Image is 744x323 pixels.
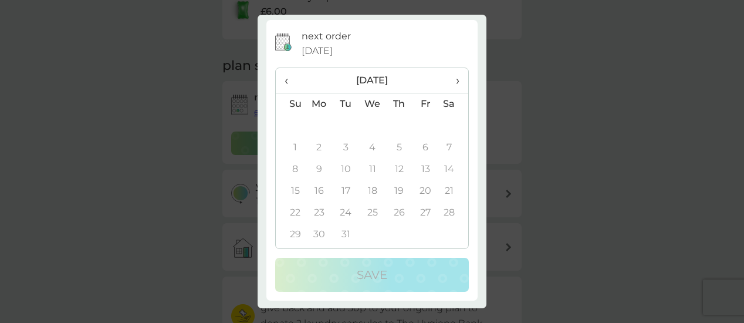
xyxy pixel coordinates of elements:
[448,68,459,93] span: ›
[306,68,439,93] th: [DATE]
[276,137,306,159] td: 1
[306,180,333,202] td: 16
[306,159,333,180] td: 9
[276,202,306,224] td: 22
[439,137,468,159] td: 7
[359,159,386,180] td: 11
[412,159,439,180] td: 13
[439,202,468,224] td: 28
[333,159,359,180] td: 10
[412,202,439,224] td: 27
[276,93,306,115] th: Su
[412,137,439,159] td: 6
[333,137,359,159] td: 3
[412,180,439,202] td: 20
[302,43,333,59] span: [DATE]
[359,137,386,159] td: 4
[276,159,306,180] td: 8
[306,224,333,245] td: 30
[285,68,297,93] span: ‹
[386,202,412,224] td: 26
[333,93,359,115] th: Tu
[276,180,306,202] td: 15
[333,180,359,202] td: 17
[359,93,386,115] th: We
[386,137,412,159] td: 5
[357,265,387,284] p: Save
[302,29,351,44] p: next order
[359,180,386,202] td: 18
[333,224,359,245] td: 31
[386,159,412,180] td: 12
[333,202,359,224] td: 24
[386,93,412,115] th: Th
[439,93,468,115] th: Sa
[359,202,386,224] td: 25
[275,258,469,292] button: Save
[386,180,412,202] td: 19
[412,93,439,115] th: Fr
[276,224,306,245] td: 29
[439,180,468,202] td: 21
[306,93,333,115] th: Mo
[306,137,333,159] td: 2
[306,202,333,224] td: 23
[439,159,468,180] td: 14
